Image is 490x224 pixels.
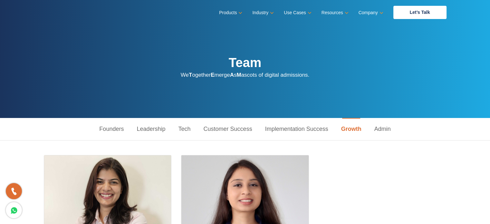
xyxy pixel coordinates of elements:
[230,72,234,78] strong: A
[229,55,262,70] strong: Team
[189,72,192,78] strong: T
[197,118,258,140] a: Customer Success
[259,118,335,140] a: Implementation Success
[359,8,382,17] a: Company
[393,6,447,19] a: Let’s Talk
[236,72,241,78] strong: M
[181,70,309,80] p: We ogether merge s ascots of digital admissions.
[335,118,368,140] a: Growth
[252,8,273,17] a: Industry
[322,8,347,17] a: Resources
[368,118,397,140] a: Admin
[284,8,310,17] a: Use Cases
[93,118,130,140] a: Founders
[219,8,241,17] a: Products
[130,118,172,140] a: Leadership
[172,118,197,140] a: Tech
[211,72,214,78] strong: E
